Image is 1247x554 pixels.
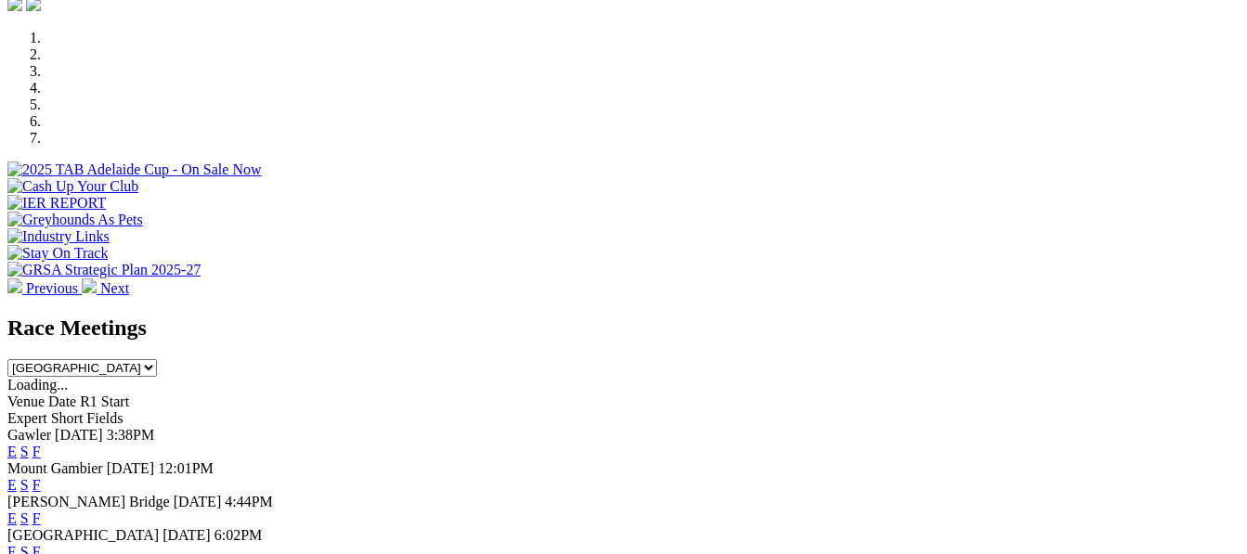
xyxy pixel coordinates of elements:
[7,427,51,443] span: Gawler
[80,393,129,409] span: R1 Start
[7,161,262,178] img: 2025 TAB Adelaide Cup - On Sale Now
[82,280,129,296] a: Next
[225,494,273,509] span: 4:44PM
[7,460,103,476] span: Mount Gambier
[107,460,155,476] span: [DATE]
[7,527,159,543] span: [GEOGRAPHIC_DATA]
[7,393,45,409] span: Venue
[32,477,41,493] a: F
[55,427,103,443] span: [DATE]
[51,410,84,426] span: Short
[82,278,97,293] img: chevron-right-pager-white.svg
[7,410,47,426] span: Expert
[26,280,78,296] span: Previous
[7,262,201,278] img: GRSA Strategic Plan 2025-27
[20,444,29,459] a: S
[158,460,214,476] span: 12:01PM
[100,280,129,296] span: Next
[7,494,170,509] span: [PERSON_NAME] Bridge
[20,477,29,493] a: S
[20,510,29,526] a: S
[174,494,222,509] span: [DATE]
[7,377,68,393] span: Loading...
[86,410,123,426] span: Fields
[7,212,143,228] img: Greyhounds As Pets
[107,427,155,443] span: 3:38PM
[48,393,76,409] span: Date
[214,527,263,543] span: 6:02PM
[7,280,82,296] a: Previous
[32,510,41,526] a: F
[7,444,17,459] a: E
[162,527,211,543] span: [DATE]
[32,444,41,459] a: F
[7,278,22,293] img: chevron-left-pager-white.svg
[7,510,17,526] a: E
[7,228,110,245] img: Industry Links
[7,477,17,493] a: E
[7,195,106,212] img: IER REPORT
[7,178,138,195] img: Cash Up Your Club
[7,245,108,262] img: Stay On Track
[7,316,1240,341] h2: Race Meetings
